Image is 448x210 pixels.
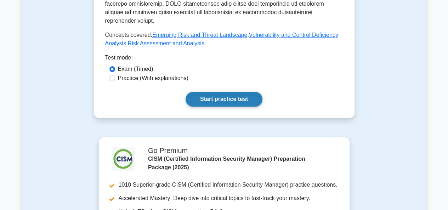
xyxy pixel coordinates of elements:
[128,40,204,46] a: Risk Assessment and Analysis
[152,32,247,38] a: Emerging Risk and Threat Landscape
[186,92,262,107] a: Start practice test
[118,65,153,73] label: Exam (Timed)
[118,74,188,83] label: Practice (With explanations)
[105,31,343,48] p: Concepts covered: , ,
[105,53,343,65] div: Test mode:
